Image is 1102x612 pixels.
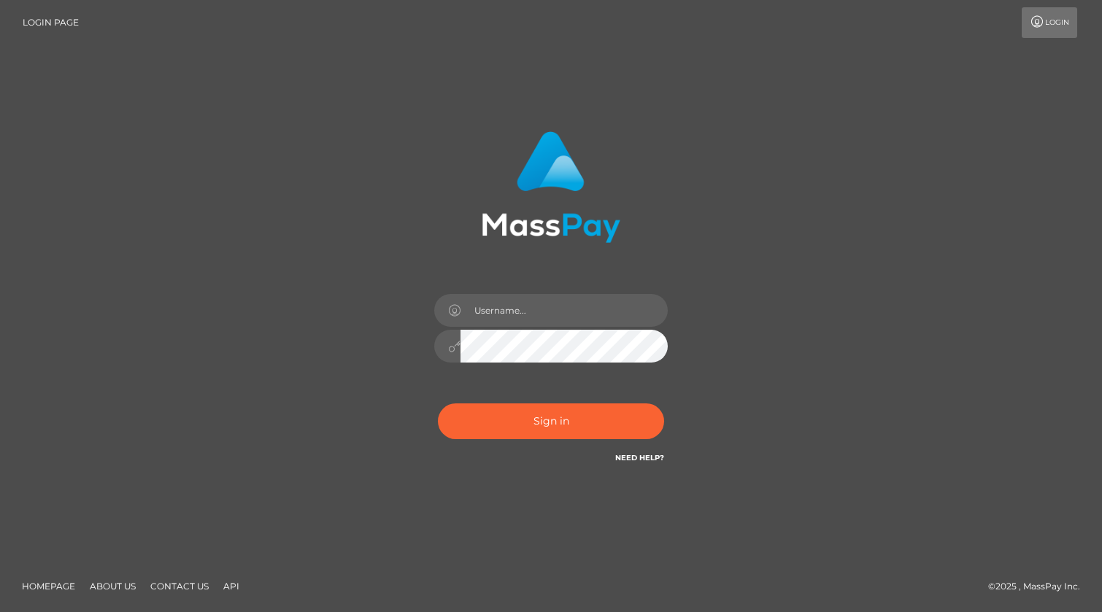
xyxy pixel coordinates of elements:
a: Login [1022,7,1077,38]
input: Username... [461,294,668,327]
a: Need Help? [615,453,664,462]
a: API [217,575,245,597]
a: About Us [84,575,142,597]
a: Login Page [23,7,79,38]
a: Homepage [16,575,81,597]
a: Contact Us [145,575,215,597]
button: Sign in [438,403,664,439]
div: © 2025 , MassPay Inc. [988,578,1091,594]
img: MassPay Login [482,131,620,243]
